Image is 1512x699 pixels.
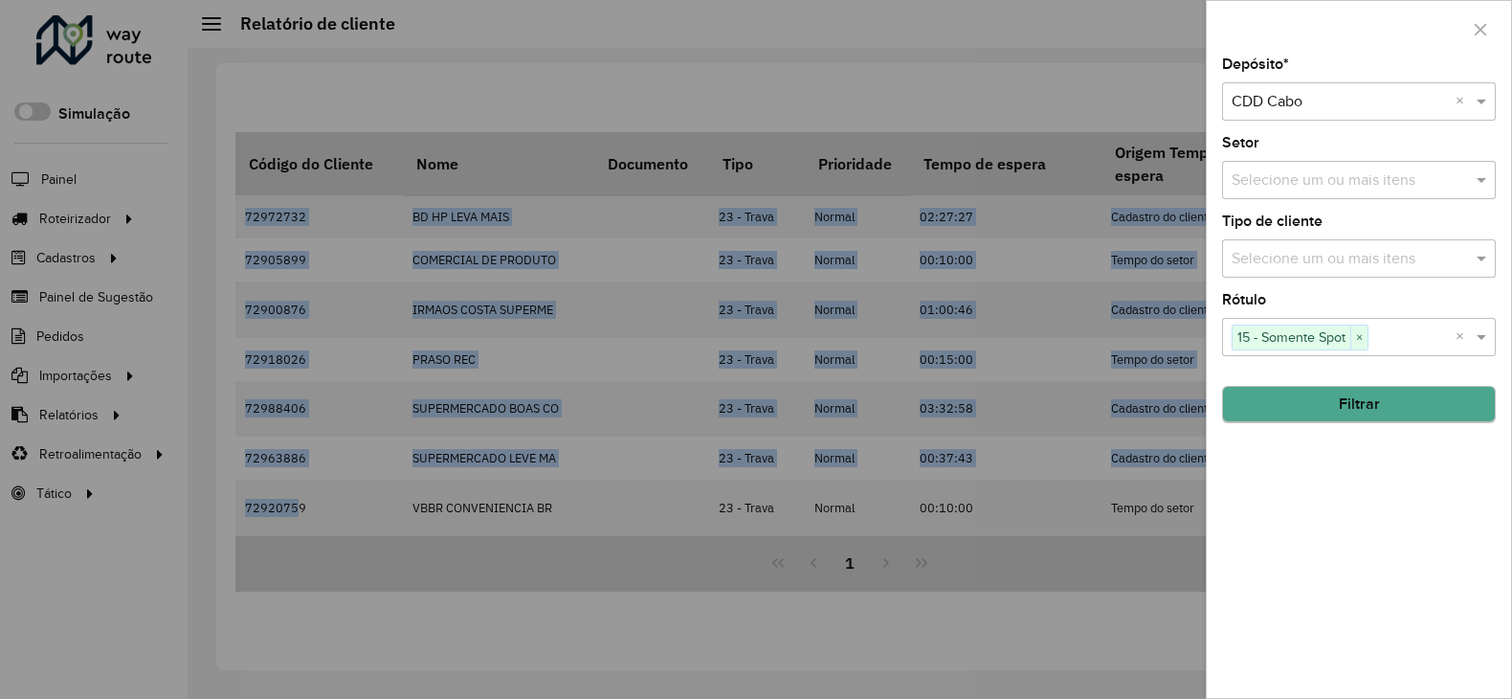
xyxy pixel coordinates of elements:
label: Depósito [1222,53,1289,76]
span: 15 - Somente Spot [1233,326,1350,349]
label: Setor [1222,131,1259,154]
button: Filtrar [1222,386,1496,422]
span: Clear all [1456,90,1472,113]
label: Rótulo [1222,288,1266,311]
label: Tipo de cliente [1222,210,1323,233]
span: Clear all [1456,326,1472,349]
span: × [1350,327,1367,349]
